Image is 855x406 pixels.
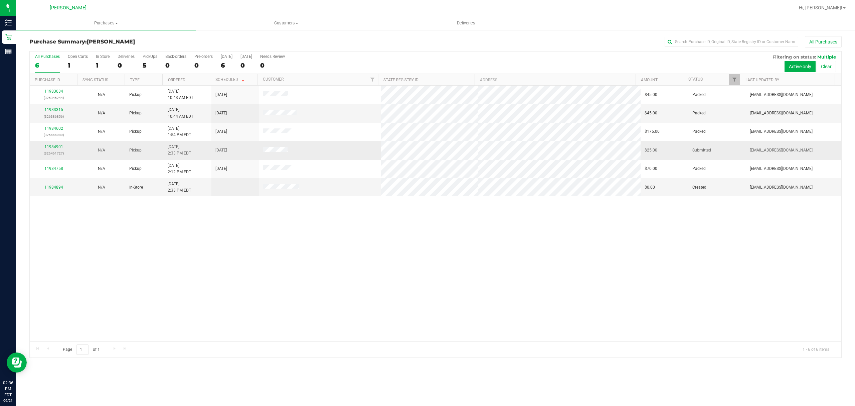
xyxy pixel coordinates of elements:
a: State Registry ID [383,78,418,82]
div: PickUps [143,54,157,59]
span: Not Applicable [98,185,105,190]
a: 11984758 [44,166,63,171]
span: [EMAIL_ADDRESS][DOMAIN_NAME] [750,184,813,191]
span: $175.00 [645,128,660,135]
button: N/A [98,92,105,98]
span: Not Applicable [98,92,105,97]
div: 1 [68,62,88,69]
a: Purchase ID [35,78,60,82]
span: Deliveries [448,20,484,26]
span: Not Applicable [98,148,105,153]
a: 11983034 [44,89,63,94]
div: Deliveries [118,54,135,59]
div: Open Carts [68,54,88,59]
span: In-Store [129,184,143,191]
div: 0 [194,62,213,69]
div: 0 [240,62,252,69]
div: [DATE] [240,54,252,59]
span: [DATE] [215,110,227,116]
span: Packed [692,92,706,98]
span: [EMAIL_ADDRESS][DOMAIN_NAME] [750,166,813,172]
a: Sync Status [82,78,108,82]
div: 6 [221,62,232,69]
a: 11984901 [44,144,63,149]
div: 0 [165,62,186,69]
a: 11984894 [44,185,63,190]
a: 11983315 [44,107,63,112]
span: Pickup [129,128,142,135]
a: Status [688,77,703,82]
span: $70.00 [645,166,657,172]
span: Purchases [16,20,196,26]
div: All Purchases [35,54,60,59]
div: In Store [96,54,110,59]
a: Last Updated By [745,78,779,82]
p: (326444989) [34,132,73,138]
div: Needs Review [260,54,285,59]
span: [EMAIL_ADDRESS][DOMAIN_NAME] [750,110,813,116]
p: (326346244) [34,95,73,101]
div: Pre-orders [194,54,213,59]
div: 0 [260,62,285,69]
span: $45.00 [645,110,657,116]
span: Not Applicable [98,166,105,171]
a: Scheduled [215,77,246,82]
span: Page of 1 [57,344,105,355]
span: Not Applicable [98,111,105,115]
span: Customers [196,20,376,26]
a: Customer [263,77,284,82]
button: N/A [98,128,105,135]
button: N/A [98,110,105,116]
a: Amount [641,78,658,82]
span: [EMAIL_ADDRESS][DOMAIN_NAME] [750,147,813,154]
span: Packed [692,110,706,116]
span: $45.00 [645,92,657,98]
span: [DATE] 2:33 PM EDT [168,144,191,157]
iframe: Resource center [7,352,27,373]
span: $25.00 [645,147,657,154]
a: 11984602 [44,126,63,131]
p: (326461727) [34,150,73,157]
a: Customers [196,16,376,30]
div: 1 [96,62,110,69]
a: Ordered [168,78,185,82]
span: Pickup [129,166,142,172]
div: 0 [118,62,135,69]
input: 1 [76,344,89,355]
inline-svg: Retail [5,34,12,40]
button: Clear [817,61,836,72]
span: Hi, [PERSON_NAME]! [799,5,842,10]
span: Submitted [692,147,711,154]
span: $0.00 [645,184,655,191]
span: Pickup [129,110,142,116]
span: [PERSON_NAME] [87,38,135,45]
div: [DATE] [221,54,232,59]
a: Deliveries [376,16,556,30]
span: [DATE] [215,128,227,135]
span: [EMAIL_ADDRESS][DOMAIN_NAME] [750,92,813,98]
span: Packed [692,166,706,172]
p: 09/21 [3,398,13,403]
span: [DATE] 1:54 PM EDT [168,125,191,138]
span: [DATE] [215,92,227,98]
button: N/A [98,147,105,154]
p: (326386856) [34,113,73,120]
span: [PERSON_NAME] [50,5,87,11]
span: 1 - 6 of 6 items [797,344,835,354]
span: [DATE] 10:43 AM EDT [168,88,193,101]
span: [DATE] 2:33 PM EDT [168,181,191,194]
div: Back-orders [165,54,186,59]
span: [DATE] 10:44 AM EDT [168,107,193,119]
span: [DATE] 2:12 PM EDT [168,163,191,175]
span: Not Applicable [98,129,105,134]
span: Multiple [817,54,836,60]
a: Filter [367,74,378,85]
span: Packed [692,128,706,135]
input: Search Purchase ID, Original ID, State Registry ID or Customer Name... [665,37,798,47]
span: Pickup [129,92,142,98]
p: 02:36 PM EDT [3,380,13,398]
a: Filter [729,74,740,85]
span: [DATE] [215,166,227,172]
span: Filtering on status: [773,54,816,60]
div: 5 [143,62,157,69]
